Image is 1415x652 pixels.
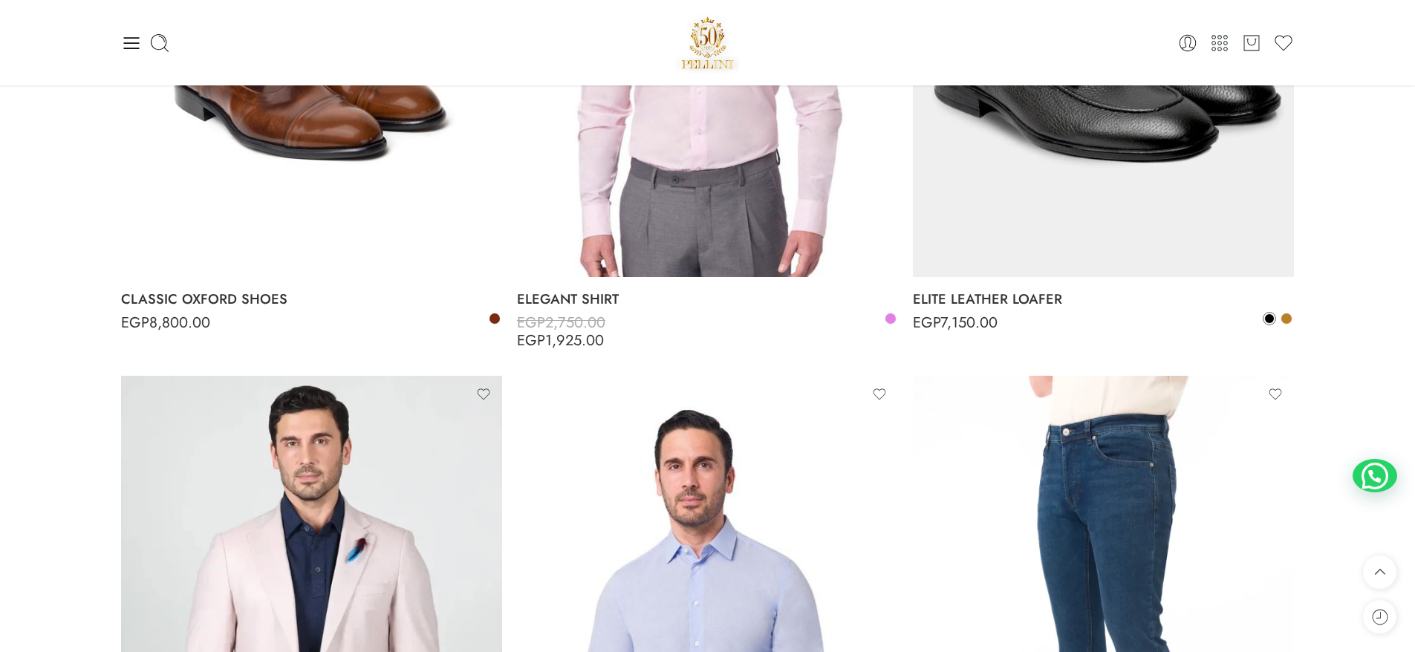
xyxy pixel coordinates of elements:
[1241,33,1262,53] a: Cart
[517,330,604,351] bdi: 1,925.00
[1177,33,1198,53] a: Login / Register
[913,312,940,333] span: EGP
[121,284,502,314] a: CLASSIC OXFORD SHOES
[1280,312,1293,325] a: Camel
[884,312,897,325] a: Light Pink
[488,312,501,325] a: Brown
[121,312,210,333] bdi: 8,800.00
[517,312,545,333] span: EGP
[913,284,1294,314] a: ELITE LEATHER LOAFER
[517,330,545,351] span: EGP
[517,312,605,333] bdi: 2,750.00
[676,11,740,74] a: Pellini -
[1273,33,1294,53] a: Wishlist
[121,312,149,333] span: EGP
[913,312,998,333] bdi: 7,150.00
[676,11,740,74] img: Pellini
[1263,312,1276,325] a: Black
[517,284,898,314] a: ELEGANT SHIRT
